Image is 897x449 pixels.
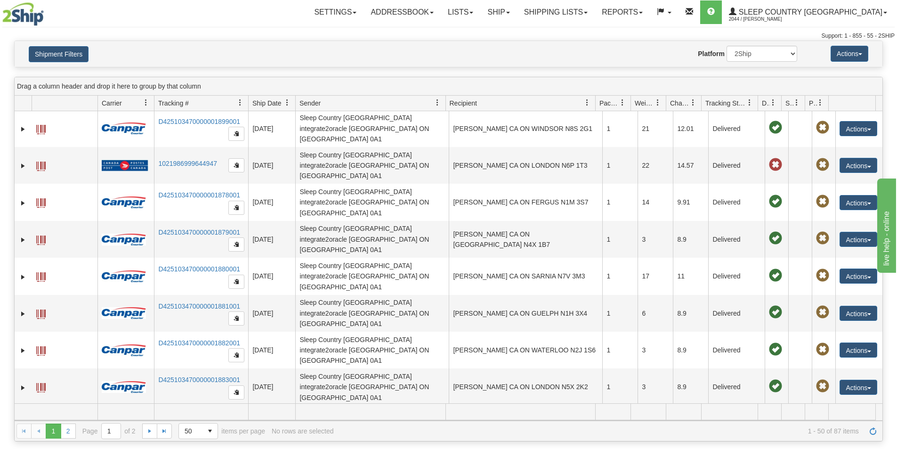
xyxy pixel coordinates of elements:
a: Expand [18,346,28,355]
a: Go to the last page [157,424,172,439]
td: [PERSON_NAME] CA ON FERGUS N1M 3S7 [449,184,602,220]
a: Pickup Status filter column settings [812,95,828,111]
td: 8.9 [673,332,708,368]
td: 17 [638,258,673,294]
div: grid grouping header [15,77,882,96]
span: Shipment Issues [785,98,793,108]
td: [DATE] [248,332,295,368]
button: Copy to clipboard [228,237,244,252]
div: No rows are selected [272,427,334,435]
span: items per page [178,423,265,439]
td: 14 [638,184,673,220]
span: 50 [185,426,197,436]
a: Packages filter column settings [614,95,630,111]
a: 2 [61,424,76,439]
td: [DATE] [248,258,295,294]
a: Charge filter column settings [685,95,701,111]
span: Pickup Not Assigned [816,269,829,282]
td: Delivered [708,368,765,405]
img: 14 - Canpar [102,234,146,245]
button: Actions [840,121,877,136]
span: Charge [670,98,690,108]
td: Sleep Country [GEOGRAPHIC_DATA] integrate2oracle [GEOGRAPHIC_DATA] ON [GEOGRAPHIC_DATA] 0A1 [295,110,449,147]
button: Actions [840,380,877,395]
a: Tracking Status filter column settings [742,95,758,111]
a: Expand [18,309,28,318]
button: Actions [840,158,877,173]
a: Sender filter column settings [429,95,445,111]
button: Copy to clipboard [228,348,244,362]
td: Delivered [708,110,765,147]
a: Weight filter column settings [650,95,666,111]
div: Support: 1 - 855 - 55 - 2SHIP [2,32,895,40]
td: 8.9 [673,221,708,258]
button: Actions [840,269,877,284]
span: Delivery Status [762,98,770,108]
a: Ship Date filter column settings [279,95,295,111]
td: 1 [602,258,638,294]
span: Weight [635,98,655,108]
td: 8.9 [673,295,708,332]
a: Expand [18,235,28,245]
a: Expand [18,124,28,134]
a: Expand [18,383,28,392]
span: Pickup Not Assigned [816,380,829,393]
span: Sleep Country [GEOGRAPHIC_DATA] [736,8,882,16]
a: Recipient filter column settings [579,95,595,111]
a: Go to the next page [142,424,157,439]
td: 1 [602,147,638,184]
a: D425103470000001882001 [158,339,240,347]
img: logo2044.jpg [2,2,44,26]
button: Actions [840,343,877,358]
a: Label [36,121,46,136]
div: live help - online [7,6,87,17]
a: D425103470000001878001 [158,191,240,199]
button: Copy to clipboard [228,127,244,141]
a: D425103470000001881001 [158,302,240,310]
td: [PERSON_NAME] CA ON WATERLOO N2J 1S6 [449,332,602,368]
a: D425103470000001880001 [158,265,240,273]
td: 11 [673,258,708,294]
span: Pickup Not Assigned [816,343,829,356]
span: On time [769,269,782,282]
img: 14 - Canpar [102,122,146,134]
span: 2044 / [PERSON_NAME] [729,15,800,24]
a: Addressbook [364,0,441,24]
td: Delivered [708,221,765,258]
img: 14 - Canpar [102,307,146,319]
a: Expand [18,161,28,171]
td: 3 [638,332,673,368]
td: 1 [602,110,638,147]
a: D425103470000001883001 [158,376,240,384]
a: Ship [480,0,517,24]
span: Page of 2 [82,423,136,439]
a: Label [36,157,46,172]
td: 9.91 [673,184,708,220]
a: D425103470000001899001 [158,118,240,125]
span: On time [769,380,782,393]
button: Actions [831,46,868,62]
iframe: chat widget [875,176,896,272]
td: [PERSON_NAME] CA ON WINDSOR N8S 2G1 [449,110,602,147]
span: select [202,424,218,439]
img: 14 - Canpar [102,344,146,356]
img: 14 - Canpar [102,381,146,393]
a: Settings [307,0,364,24]
td: [DATE] [248,184,295,220]
td: Sleep Country [GEOGRAPHIC_DATA] integrate2oracle [GEOGRAPHIC_DATA] ON [GEOGRAPHIC_DATA] 0A1 [295,368,449,405]
td: [DATE] [248,147,295,184]
img: 14 - Canpar [102,196,146,208]
a: Refresh [865,424,881,439]
a: Label [36,194,46,209]
span: Pickup Not Assigned [816,306,829,319]
span: On time [769,195,782,208]
span: Carrier [102,98,122,108]
td: [PERSON_NAME] CA ON LONDON N5X 2K2 [449,368,602,405]
button: Shipment Filters [29,46,89,62]
span: Page sizes drop down [178,423,218,439]
td: Sleep Country [GEOGRAPHIC_DATA] integrate2oracle [GEOGRAPHIC_DATA] ON [GEOGRAPHIC_DATA] 0A1 [295,147,449,184]
span: Sender [299,98,321,108]
label: Platform [698,49,725,58]
span: Tracking # [158,98,189,108]
a: Tracking # filter column settings [232,95,248,111]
